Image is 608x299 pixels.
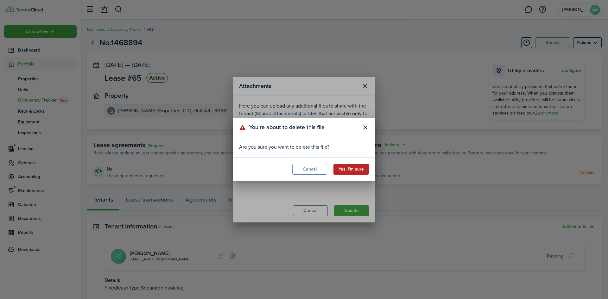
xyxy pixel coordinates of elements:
div: Drag [578,275,582,294]
span: You’re about to delete this file [249,123,325,132]
button: Close modal [360,122,370,133]
button: Cancel [292,164,327,175]
iframe: Chat Widget [576,269,608,299]
div: Are you sure you want to delete this file? [239,143,369,151]
button: Yes, I’m sure [333,164,369,175]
